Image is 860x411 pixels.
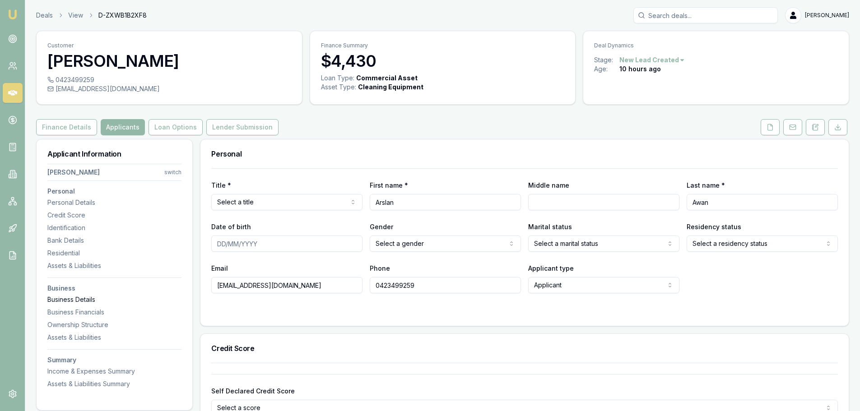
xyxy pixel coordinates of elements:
div: Ownership Structure [47,320,181,329]
span: [PERSON_NAME] [805,12,849,19]
h3: Personal [47,188,181,194]
h3: Summary [47,357,181,363]
div: Business Financials [47,308,181,317]
label: Marital status [528,223,572,231]
button: Finance Details [36,119,97,135]
label: Date of birth [211,223,251,231]
label: Middle name [528,181,569,189]
button: Applicants [101,119,145,135]
label: Residency status [687,223,741,231]
button: Lender Submission [206,119,279,135]
div: Bank Details [47,236,181,245]
input: DD/MM/YYYY [211,236,363,252]
div: [PERSON_NAME] [47,168,100,177]
div: Assets & Liabilities [47,261,181,270]
label: Applicant type [528,264,574,272]
div: Age: [594,65,619,74]
div: 10 hours ago [619,65,661,74]
div: Credit Score [47,211,181,220]
p: Finance Summary [321,42,565,49]
h3: [PERSON_NAME] [47,52,291,70]
input: Search deals [633,7,778,23]
a: Deals [36,11,53,20]
label: Last name * [687,181,725,189]
div: switch [164,169,181,176]
a: View [68,11,83,20]
div: Residential [47,249,181,258]
label: Email [211,264,228,272]
div: Assets & Liabilities Summary [47,379,181,388]
label: Title * [211,181,231,189]
a: Applicants [99,119,147,135]
div: Cleaning Equipment [358,83,423,92]
label: Phone [370,264,390,272]
div: 0423499259 [47,75,291,84]
div: Personal Details [47,198,181,207]
button: New Lead Created [619,55,685,65]
nav: breadcrumb [36,11,147,20]
input: 0431 234 567 [370,277,521,293]
h3: Credit Score [211,345,838,352]
div: Asset Type : [321,83,356,92]
img: emu-icon-u.png [7,9,18,20]
button: Loan Options [149,119,203,135]
div: Assets & Liabilities [47,333,181,342]
label: Gender [370,223,393,231]
div: Business Details [47,295,181,304]
h3: Business [47,285,181,291]
a: Finance Details [36,119,99,135]
a: Loan Options [147,119,205,135]
label: First name * [370,181,408,189]
label: Self Declared Credit Score [211,387,295,395]
h3: Applicant Information [47,150,181,157]
div: [EMAIL_ADDRESS][DOMAIN_NAME] [47,84,291,93]
div: Loan Type: [321,74,354,83]
div: Commercial Asset [356,74,418,83]
h3: Personal [211,150,838,157]
p: Deal Dynamics [594,42,838,49]
p: Customer [47,42,291,49]
span: D-ZXWB1B2XF8 [98,11,147,20]
div: Identification [47,223,181,232]
a: Lender Submission [205,119,280,135]
div: Income & Expenses Summary [47,367,181,376]
div: Stage: [594,55,619,65]
h3: $4,430 [321,52,565,70]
